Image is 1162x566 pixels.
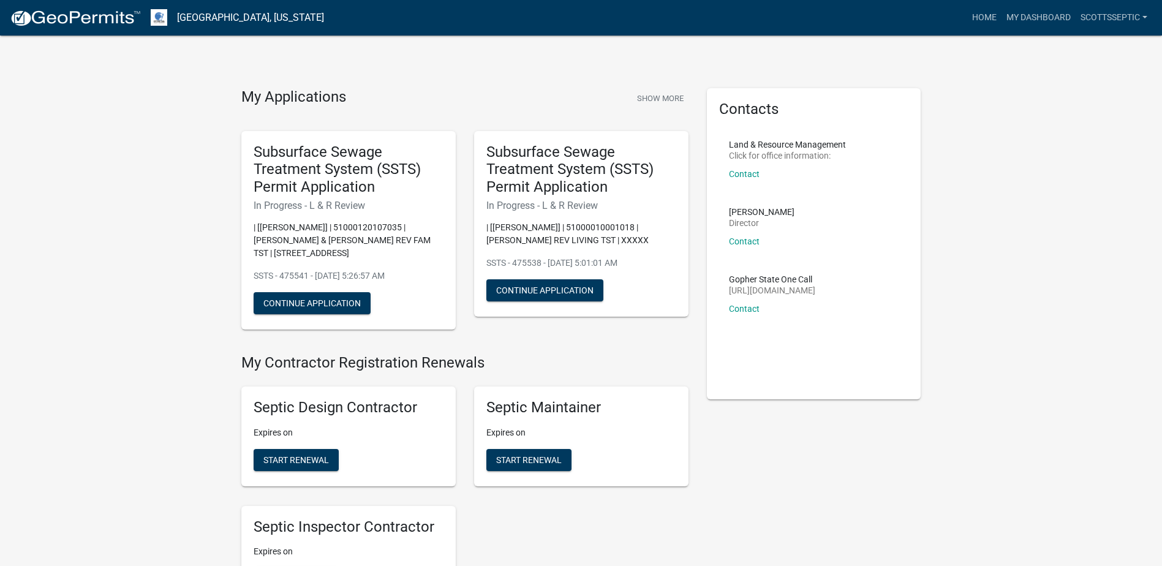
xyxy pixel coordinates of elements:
h4: My Applications [241,88,346,107]
h5: Septic Maintainer [486,399,676,417]
h4: My Contractor Registration Renewals [241,354,689,372]
p: Expires on [254,545,443,558]
p: | [[PERSON_NAME]] | 51000010001018 | [PERSON_NAME] REV LIVING TST | XXXXX [486,221,676,247]
button: Start Renewal [486,449,572,471]
p: Expires on [254,426,443,439]
h5: Subsurface Sewage Treatment System (SSTS) Permit Application [254,143,443,196]
h5: Septic Design Contractor [254,399,443,417]
button: Continue Application [254,292,371,314]
a: [GEOGRAPHIC_DATA], [US_STATE] [177,7,324,28]
button: Show More [632,88,689,108]
a: Home [967,6,1002,29]
a: scottsseptic [1076,6,1152,29]
h6: In Progress - L & R Review [486,200,676,211]
p: Expires on [486,426,676,439]
img: Otter Tail County, Minnesota [151,9,167,26]
h5: Contacts [719,100,909,118]
button: Continue Application [486,279,603,301]
h5: Septic Inspector Contractor [254,518,443,536]
p: Director [729,219,794,227]
span: Start Renewal [496,455,562,464]
span: Start Renewal [263,455,329,464]
h6: In Progress - L & R Review [254,200,443,211]
p: SSTS - 475538 - [DATE] 5:01:01 AM [486,257,676,270]
p: Land & Resource Management [729,140,846,149]
button: Start Renewal [254,449,339,471]
a: My Dashboard [1002,6,1076,29]
a: Contact [729,236,760,246]
p: SSTS - 475541 - [DATE] 5:26:57 AM [254,270,443,282]
p: | [[PERSON_NAME]] | 51000120107035 | [PERSON_NAME] & [PERSON_NAME] REV FAM TST | [STREET_ADDRESS] [254,221,443,260]
p: [URL][DOMAIN_NAME] [729,286,815,295]
p: Click for office information: [729,151,846,160]
p: Gopher State One Call [729,275,815,284]
a: Contact [729,304,760,314]
h5: Subsurface Sewage Treatment System (SSTS) Permit Application [486,143,676,196]
a: Contact [729,169,760,179]
p: [PERSON_NAME] [729,208,794,216]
